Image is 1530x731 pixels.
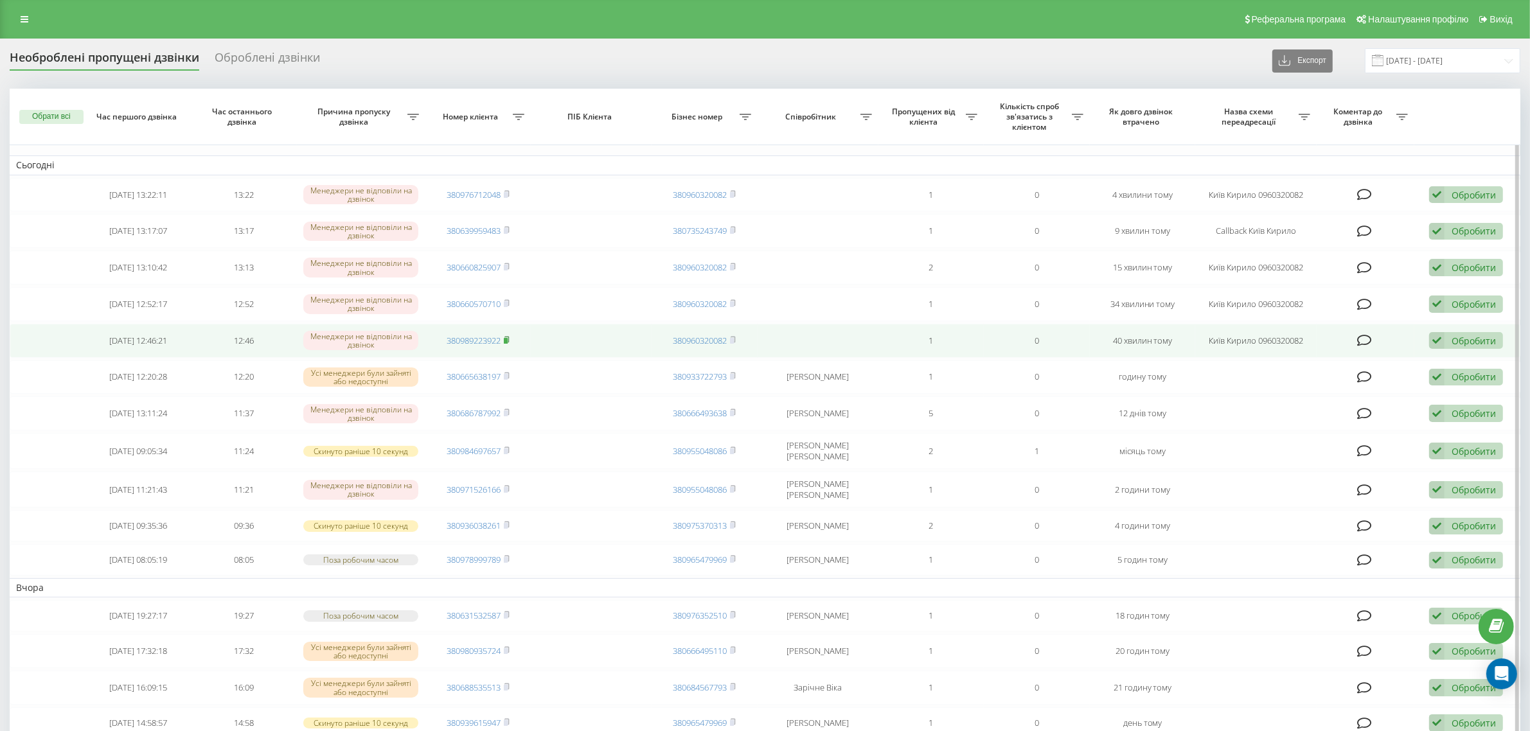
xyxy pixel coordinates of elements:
span: Причина пропуску дзвінка [303,107,407,127]
td: [DATE] 13:17:07 [85,214,191,248]
span: Коментар до дзвінка [1323,107,1397,127]
a: 380976712048 [447,189,501,200]
td: 09:36 [191,510,297,542]
td: 0 [984,671,1090,705]
td: 40 хвилин тому [1090,324,1196,358]
span: Співробітник [764,112,860,122]
td: 2 [878,251,984,285]
div: Менеджери не відповіли на дзвінок [303,222,418,241]
td: [PERSON_NAME] [PERSON_NAME] [758,471,878,507]
td: [DATE] 12:20:28 [85,360,191,394]
td: 0 [984,510,1090,542]
td: Київ Кирило 0960320082 [1195,287,1316,321]
a: 380978999789 [447,554,501,565]
span: Вихід [1490,14,1513,24]
td: [PERSON_NAME] [758,544,878,576]
a: 380684567793 [673,682,727,693]
div: Необроблені пропущені дзвінки [10,51,199,71]
td: 11:24 [191,433,297,469]
td: 21 годину тому [1090,671,1196,705]
a: 380955048086 [673,445,727,457]
td: 1 [878,544,984,576]
td: 9 хвилин тому [1090,214,1196,248]
td: 1 [878,324,984,358]
div: Менеджери не відповіли на дзвінок [303,480,418,499]
td: 13:17 [191,214,297,248]
td: 15 хвилин тому [1090,251,1196,285]
td: 5 годин тому [1090,544,1196,576]
span: Пропущених від клієнта [885,107,966,127]
td: Київ Кирило 0960320082 [1195,324,1316,358]
a: 380631532587 [447,610,501,621]
a: 380660570710 [447,298,501,310]
div: Усі менеджери були зайняті або недоступні [303,642,418,661]
a: 380965479969 [673,717,727,728]
a: 380960320082 [673,335,727,346]
div: Скинуто раніше 10 секунд [303,520,418,531]
a: 380688535513 [447,682,501,693]
div: Обробити [1452,335,1496,347]
td: 1 [878,360,984,394]
td: 0 [984,178,1090,212]
td: 1 [878,671,984,705]
div: Усі менеджери були зайняті або недоступні [303,367,418,387]
a: 380955048086 [673,484,727,495]
div: Обробити [1452,189,1496,201]
td: 0 [984,287,1090,321]
td: Сьогодні [10,155,1520,175]
div: Обробити [1452,407,1496,419]
td: [DATE] 11:21:43 [85,471,191,507]
div: Поза робочим часом [303,610,418,621]
div: Обробити [1452,371,1496,383]
span: Час останнього дзвінка [202,107,285,127]
span: Налаштування профілю [1368,14,1468,24]
a: 380686787992 [447,407,501,419]
td: [DATE] 09:35:36 [85,510,191,542]
td: 0 [984,214,1090,248]
span: Час першого дзвінка [96,112,180,122]
td: 2 [878,433,984,469]
td: Callback Київ Кирило [1195,214,1316,248]
div: Менеджери не відповіли на дзвінок [303,331,418,350]
div: Обробити [1452,298,1496,310]
td: Київ Кирило 0960320082 [1195,251,1316,285]
td: [PERSON_NAME] [758,360,878,394]
td: [PERSON_NAME] [758,600,878,631]
td: 20 годин тому [1090,634,1196,668]
a: 380960320082 [673,189,727,200]
td: 16:09 [191,671,297,705]
a: 380976352510 [673,610,727,621]
td: Вчора [10,578,1520,597]
a: 380933722793 [673,371,727,382]
td: [DATE] 08:05:19 [85,544,191,576]
a: 380639959483 [447,225,501,236]
a: 380984697657 [447,445,501,457]
td: [DATE] 19:27:17 [85,600,191,631]
a: 380665638197 [447,371,501,382]
td: [DATE] 13:11:24 [85,396,191,430]
td: 0 [984,251,1090,285]
td: 0 [984,471,1090,507]
td: 11:21 [191,471,297,507]
td: [DATE] 12:46:21 [85,324,191,358]
div: Обробити [1452,225,1496,237]
td: 5 [878,396,984,430]
td: місяць тому [1090,433,1196,469]
div: Скинуто раніше 10 секунд [303,446,418,457]
td: 18 годин тому [1090,600,1196,631]
a: 380666495110 [673,645,727,656]
td: [DATE] 12:52:17 [85,287,191,321]
div: Усі менеджери були зайняті або недоступні [303,678,418,697]
span: Кількість спроб зв'язатись з клієнтом [990,101,1072,132]
td: 2 [878,510,984,542]
td: 2 години тому [1090,471,1196,507]
div: Обробити [1452,484,1496,496]
td: 1 [878,178,984,212]
td: 1 [984,433,1090,469]
a: 380989223922 [447,335,501,346]
td: Київ Кирило 0960320082 [1195,178,1316,212]
td: [DATE] 13:22:11 [85,178,191,212]
td: [DATE] 16:09:15 [85,671,191,705]
td: 0 [984,544,1090,576]
td: 12 днів тому [1090,396,1196,430]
